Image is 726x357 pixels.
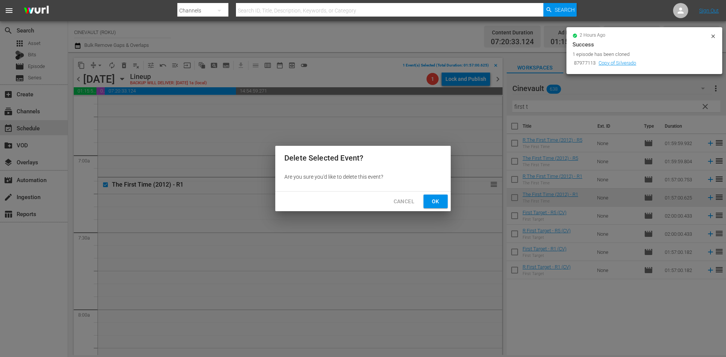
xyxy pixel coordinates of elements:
div: Success [572,40,716,49]
button: Ok [423,195,448,209]
span: Ok [430,197,442,206]
div: 1 episode has been cloned [572,51,708,58]
span: Cancel [394,197,414,206]
img: ans4CAIJ8jUAAAAAAAAAAAAAAAAAAAAAAAAgQb4GAAAAAAAAAAAAAAAAAAAAAAAAJMjXAAAAAAAAAAAAAAAAAAAAAAAAgAT5G... [18,2,54,20]
div: Are you sure you'd like to delete this event? [275,170,451,184]
h2: Delete Selected Event? [284,152,442,164]
td: 87977113 [572,58,597,68]
span: 2 hours ago [580,32,605,39]
span: menu [5,6,14,15]
a: Sign Out [699,8,719,14]
a: Copy of Silverado [599,60,636,66]
span: Search [555,3,575,17]
button: Cancel [388,195,420,209]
